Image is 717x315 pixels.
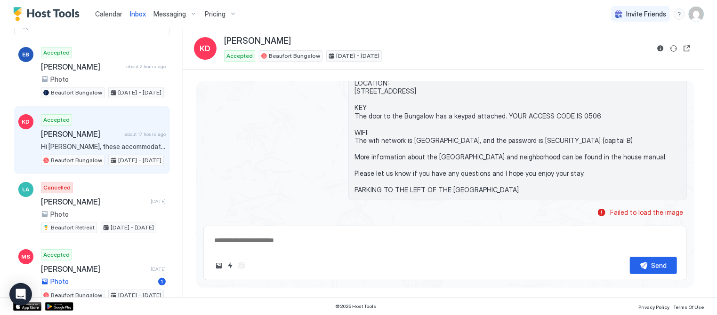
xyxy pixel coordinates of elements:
[41,197,147,206] span: [PERSON_NAME]
[130,10,146,18] span: Inbox
[50,75,69,84] span: Photo
[41,129,121,139] span: [PERSON_NAME]
[23,185,30,194] span: LA
[51,223,95,232] span: Beaufort Retreat
[674,8,685,20] div: menu
[13,302,41,311] a: App Store
[51,88,102,97] span: Beaufort Bungalow
[51,156,102,165] span: Beaufort Bungalow
[224,36,291,47] span: [PERSON_NAME]
[41,62,122,71] span: [PERSON_NAME]
[336,303,377,309] span: © 2025 Host Tools
[652,260,667,270] div: Send
[43,183,71,192] span: Cancelled
[45,302,73,311] a: Google Play Store
[41,264,147,274] span: [PERSON_NAME]
[630,257,677,274] button: Send
[118,88,161,97] span: [DATE] - [DATE]
[23,50,30,59] span: EB
[673,301,704,311] a: Terms Of Use
[43,48,70,57] span: Accepted
[41,142,166,151] span: Hi [PERSON_NAME], these accommodations are perfect for [PERSON_NAME] and I, two 70+ seniors who a...
[269,52,320,60] span: Beaufort Bungalow
[655,43,666,54] button: Reservation information
[9,283,32,306] div: Open Intercom Messenger
[161,278,163,285] span: 1
[118,291,161,299] span: [DATE] - [DATE]
[118,156,161,165] span: [DATE] - [DATE]
[638,301,669,311] a: Privacy Policy
[126,63,166,70] span: about 2 hours ago
[111,223,154,232] span: [DATE] - [DATE]
[50,210,69,219] span: Photo
[200,43,211,54] span: KD
[130,9,146,19] a: Inbox
[95,10,122,18] span: Calendar
[153,10,186,18] span: Messaging
[681,43,693,54] button: Open reservation
[626,10,666,18] span: Invite Friends
[226,52,253,60] span: Accepted
[43,251,70,259] span: Accepted
[151,198,166,205] span: [DATE]
[95,9,122,19] a: Calendar
[610,208,683,217] span: Failed to load the image
[50,277,69,286] span: Photo
[13,7,84,21] a: Host Tools Logo
[43,116,70,124] span: Accepted
[51,291,102,299] span: Beaufort Bungalow
[22,252,31,261] span: MS
[689,7,704,22] div: User profile
[638,304,669,310] span: Privacy Policy
[213,260,225,271] button: Upload image
[225,260,236,271] button: Quick reply
[354,38,681,194] span: Hi [PERSON_NAME], Just wanted to touch base and give you some more information about your stay. Y...
[22,118,30,126] span: KD
[336,52,379,60] span: [DATE] - [DATE]
[205,10,226,18] span: Pricing
[124,131,166,137] span: about 17 hours ago
[151,266,166,272] span: [DATE]
[668,43,679,54] button: Sync reservation
[673,304,704,310] span: Terms Of Use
